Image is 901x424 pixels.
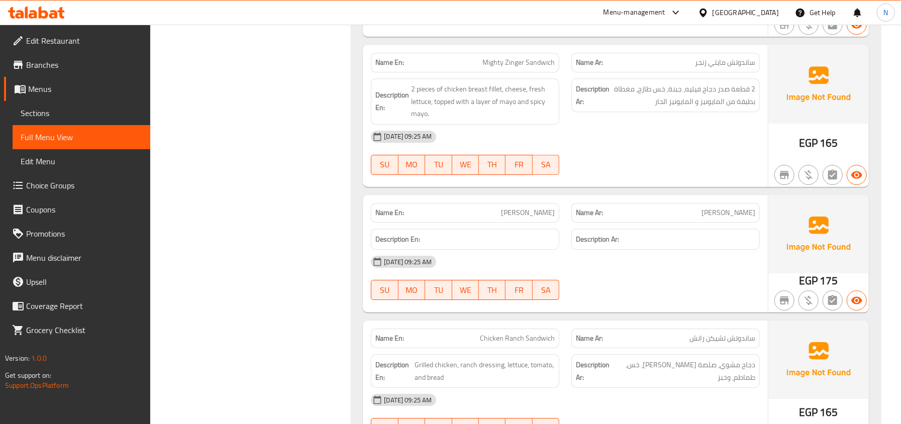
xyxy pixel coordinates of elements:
[375,359,413,383] strong: Description En:
[13,149,150,173] a: Edit Menu
[799,133,818,153] span: EGP
[456,157,475,172] span: WE
[537,283,555,297] span: SA
[799,402,818,422] span: EGP
[5,379,69,392] a: Support.OpsPlatform
[21,107,142,119] span: Sections
[501,207,555,218] span: [PERSON_NAME]
[26,324,142,336] span: Grocery Checklist
[823,165,843,185] button: Not has choices
[26,59,142,71] span: Branches
[21,131,142,143] span: Full Menu View
[26,300,142,312] span: Coverage Report
[823,290,843,310] button: Not has choices
[4,197,150,222] a: Coupons
[820,402,838,422] span: 165
[26,252,142,264] span: Menu disclaimer
[4,294,150,318] a: Coverage Report
[576,359,612,383] strong: Description Ar:
[429,157,448,172] span: TU
[5,352,30,365] span: Version:
[820,133,838,153] span: 165
[774,165,794,185] button: Not branch specific item
[26,203,142,216] span: Coupons
[26,179,142,191] span: Choice Groups
[452,155,479,175] button: WE
[614,359,755,383] span: دجاج مشوي، صلصة رانش، خس، طماطم، وخبز
[506,280,532,300] button: FR
[4,173,150,197] a: Choice Groups
[4,318,150,342] a: Grocery Checklist
[479,155,506,175] button: TH
[5,369,51,382] span: Get support on:
[375,283,394,297] span: SU
[537,157,555,172] span: SA
[398,280,425,300] button: MO
[798,290,819,310] button: Purchased item
[576,207,603,218] strong: Name Ar:
[798,165,819,185] button: Purchased item
[26,35,142,47] span: Edit Restaurant
[411,83,555,120] span: 2 pieces of chicken breast fillet, cheese, fresh lettuce, topped with a layer of mayo and spicy m...
[480,333,555,344] span: Chicken Ranch Sandwich
[4,222,150,246] a: Promotions
[380,257,436,267] span: [DATE] 09:25 AM
[4,29,150,53] a: Edit Restaurant
[4,53,150,77] a: Branches
[506,155,532,175] button: FR
[375,207,404,218] strong: Name En:
[576,333,603,344] strong: Name Ar:
[799,271,818,290] span: EGP
[429,283,448,297] span: TU
[403,157,421,172] span: MO
[452,280,479,300] button: WE
[774,290,794,310] button: Not branch specific item
[4,77,150,101] a: Menus
[398,155,425,175] button: MO
[533,280,559,300] button: SA
[375,233,420,246] strong: Description En:
[510,283,528,297] span: FR
[483,283,502,297] span: TH
[13,101,150,125] a: Sections
[375,57,404,68] strong: Name En:
[26,228,142,240] span: Promotions
[415,359,555,383] span: Grilled chicken, ranch dressing, lettuce, tomato, and bread
[425,155,452,175] button: TU
[403,283,421,297] span: MO
[702,207,755,218] span: [PERSON_NAME]
[28,83,142,95] span: Menus
[820,271,838,290] span: 175
[483,157,502,172] span: TH
[375,157,394,172] span: SU
[375,89,409,114] strong: Description En:
[31,352,47,365] span: 1.0.0
[510,157,528,172] span: FR
[533,155,559,175] button: SA
[482,57,555,68] span: Mighty Zinger Sandwich
[380,132,436,141] span: [DATE] 09:25 AM
[604,7,665,19] div: Menu-management
[479,280,506,300] button: TH
[576,233,619,246] strong: Description Ar:
[713,7,779,18] div: [GEOGRAPHIC_DATA]
[375,333,404,344] strong: Name En:
[576,57,603,68] strong: Name Ar:
[21,155,142,167] span: Edit Menu
[4,246,150,270] a: Menu disclaimer
[371,155,398,175] button: SU
[883,7,888,18] span: N
[425,280,452,300] button: TU
[13,125,150,149] a: Full Menu View
[847,165,867,185] button: Available
[371,280,398,300] button: SU
[768,195,869,273] img: Ae5nvW7+0k+MAAAAAElFTkSuQmCC
[695,57,755,68] span: ساندوتش مايتي زنجر
[847,290,867,310] button: Available
[576,83,610,108] strong: Description Ar:
[768,45,869,123] img: Ae5nvW7+0k+MAAAAAElFTkSuQmCC
[380,395,436,405] span: [DATE] 09:25 AM
[26,276,142,288] span: Upsell
[768,321,869,399] img: Ae5nvW7+0k+MAAAAAElFTkSuQmCC
[689,333,755,344] span: ساندوتش تشيكن رانش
